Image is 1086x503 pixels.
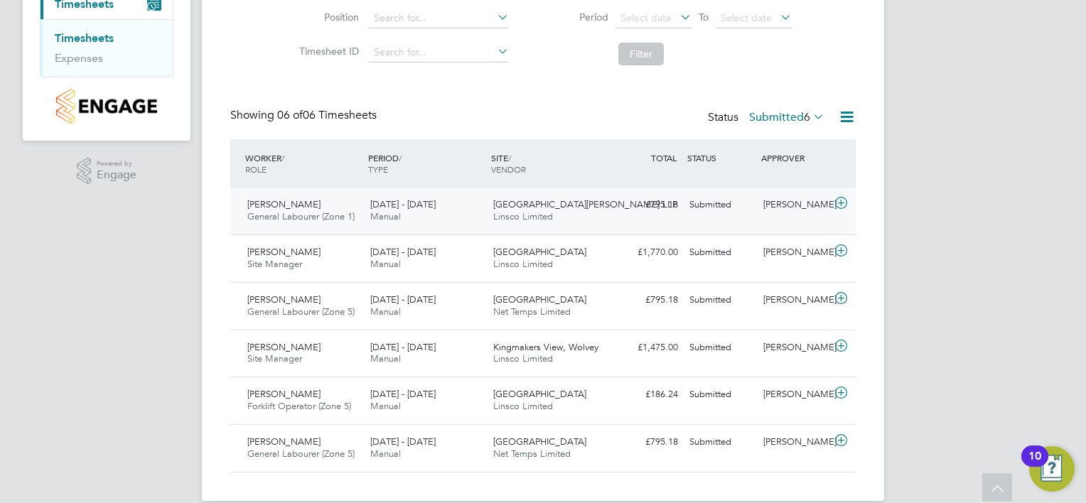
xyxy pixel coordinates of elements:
div: APPROVER [758,145,832,171]
span: 06 of [277,108,303,122]
span: [GEOGRAPHIC_DATA] [493,293,586,305]
span: Engage [97,169,136,181]
div: Showing [230,108,380,123]
div: [PERSON_NAME] [758,288,832,312]
span: Net Temps Limited [493,448,571,460]
div: £1,770.00 [610,241,684,264]
label: Period [544,11,608,23]
span: [GEOGRAPHIC_DATA] [493,388,586,400]
span: [GEOGRAPHIC_DATA] [493,246,586,258]
div: Submitted [684,336,758,359]
span: Linsco Limited [493,400,553,412]
div: £795.18 [610,431,684,454]
span: [PERSON_NAME] [247,198,321,210]
span: [PERSON_NAME] [247,436,321,448]
span: Powered by [97,158,136,170]
span: Site Manager [247,352,302,364]
div: SITE [488,145,611,182]
span: [DATE] - [DATE] [370,198,436,210]
div: Status [708,108,827,128]
span: Linsco Limited [493,258,553,270]
div: STATUS [684,145,758,171]
span: [DATE] - [DATE] [370,388,436,400]
span: [PERSON_NAME] [247,246,321,258]
a: Timesheets [55,31,114,45]
span: [DATE] - [DATE] [370,341,436,353]
span: General Labourer (Zone 1) [247,210,355,222]
div: Submitted [684,241,758,264]
span: Manual [370,352,401,364]
div: [PERSON_NAME] [758,336,832,359]
span: Manual [370,305,401,318]
div: £795.18 [610,193,684,217]
div: 10 [1028,456,1041,475]
div: WORKER [242,145,365,182]
input: Search for... [369,9,509,28]
span: [DATE] - [DATE] [370,436,436,448]
span: [PERSON_NAME] [247,388,321,400]
span: 6 [804,110,810,124]
span: / [508,152,511,163]
span: ROLE [245,163,267,175]
span: General Labourer (Zone 5) [247,448,355,460]
div: PERIOD [365,145,488,182]
span: Site Manager [247,258,302,270]
span: TOTAL [651,152,677,163]
div: £795.18 [610,288,684,312]
div: [PERSON_NAME] [758,431,832,454]
div: Timesheets [41,19,173,77]
span: [DATE] - [DATE] [370,293,436,305]
label: Position [295,11,359,23]
span: Manual [370,448,401,460]
span: Select date [620,11,672,24]
span: / [399,152,402,163]
a: Go to home page [40,89,173,124]
a: Powered byEngage [77,158,137,185]
label: Timesheet ID [295,45,359,58]
div: Submitted [684,431,758,454]
span: [GEOGRAPHIC_DATA] [493,436,586,448]
div: [PERSON_NAME] [758,193,832,217]
span: Net Temps Limited [493,305,571,318]
span: To [694,8,713,26]
label: Submitted [749,110,824,124]
input: Search for... [369,43,509,63]
span: Kingmakers View, Wolvey [493,341,598,353]
span: [PERSON_NAME] [247,293,321,305]
button: Open Resource Center, 10 new notifications [1029,446,1075,492]
div: Submitted [684,288,758,312]
div: £186.24 [610,383,684,406]
div: [PERSON_NAME] [758,241,832,264]
div: [PERSON_NAME] [758,383,832,406]
span: Manual [370,258,401,270]
span: / [281,152,284,163]
span: [DATE] - [DATE] [370,246,436,258]
div: Submitted [684,193,758,217]
span: VENDOR [491,163,526,175]
span: 06 Timesheets [277,108,377,122]
span: General Labourer (Zone 5) [247,305,355,318]
span: Manual [370,210,401,222]
a: Expenses [55,51,103,65]
div: £1,475.00 [610,336,684,359]
span: Manual [370,400,401,412]
span: Select date [721,11,772,24]
button: Filter [618,43,664,65]
span: Forklift Operator (Zone 5) [247,400,351,412]
img: countryside-properties-logo-retina.png [56,89,156,124]
span: [GEOGRAPHIC_DATA][PERSON_NAME] LLP [493,198,677,210]
span: Linsco Limited [493,352,553,364]
span: TYPE [368,163,388,175]
span: Linsco Limited [493,210,553,222]
div: Submitted [684,383,758,406]
span: [PERSON_NAME] [247,341,321,353]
